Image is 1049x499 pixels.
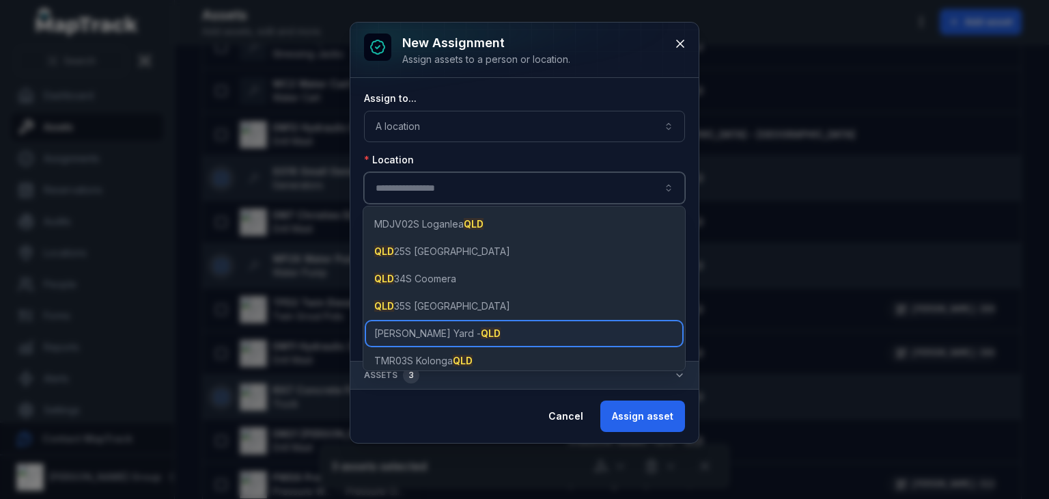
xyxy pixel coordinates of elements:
[537,401,595,432] button: Cancel
[374,273,394,284] span: QLD
[600,401,685,432] button: Assign asset
[374,354,473,368] span: TMR03S Kolonga
[364,92,417,105] label: Assign to...
[403,367,419,383] div: 3
[364,111,685,142] button: A location
[374,299,510,313] span: 35S [GEOGRAPHIC_DATA]
[364,153,414,167] label: Location
[374,245,394,257] span: QLD
[402,33,570,53] h3: New assignment
[364,367,419,383] span: Assets
[481,327,501,339] span: QLD
[374,300,394,312] span: QLD
[350,362,699,389] button: Assets3
[374,327,501,340] span: [PERSON_NAME] Yard -
[374,245,510,258] span: 25S [GEOGRAPHIC_DATA]
[453,355,473,366] span: QLD
[402,53,570,66] div: Assign assets to a person or location.
[464,218,484,230] span: QLD
[374,217,484,231] span: MDJV02S Loganlea
[374,272,456,286] span: 34S Coomera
